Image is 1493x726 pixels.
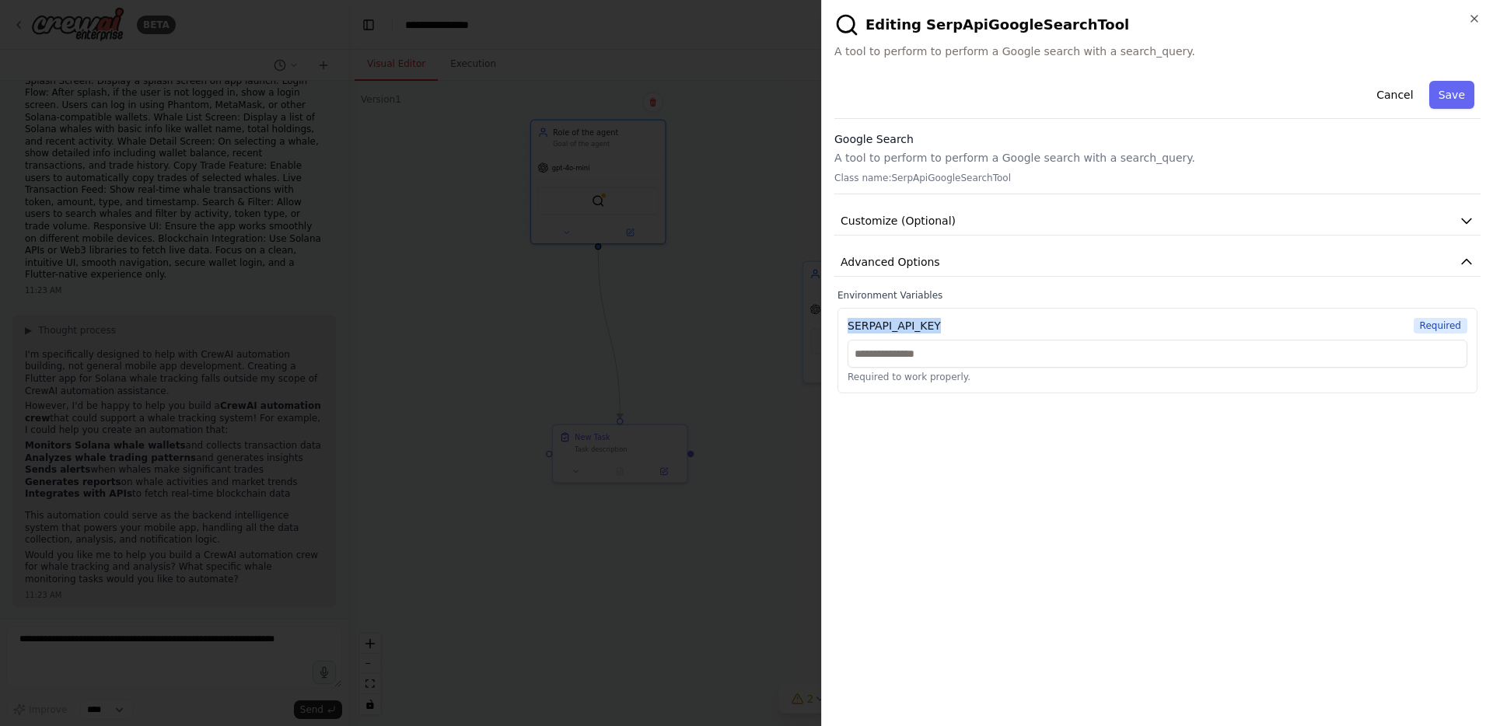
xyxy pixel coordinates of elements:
[834,131,1481,147] h3: Google Search
[834,172,1481,184] p: Class name: SerpApiGoogleSearchTool
[841,213,956,229] span: Customize (Optional)
[834,12,1481,37] h2: Editing SerpApiGoogleSearchTool
[1367,81,1422,109] button: Cancel
[834,248,1481,277] button: Advanced Options
[834,44,1481,59] span: A tool to perform to perform a Google search with a search_query.
[1414,318,1467,333] span: Required
[1429,81,1474,109] button: Save
[837,289,1477,302] label: Environment Variables
[834,150,1481,166] p: A tool to perform to perform a Google search with a search_query.
[834,207,1481,236] button: Customize (Optional)
[848,371,1467,383] p: Required to work properly.
[841,254,940,270] span: Advanced Options
[848,318,941,333] div: SERPAPI_API_KEY
[834,12,859,37] img: SerpApiGoogleSearchTool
